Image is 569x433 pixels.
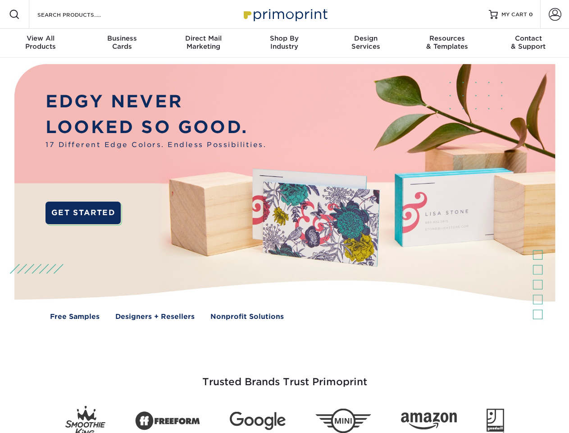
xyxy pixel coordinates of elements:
img: Goodwill [487,409,504,433]
div: Marketing [163,34,244,51]
span: Direct Mail [163,34,244,42]
img: Google [230,412,286,430]
div: Services [325,34,406,51]
span: Business [81,34,162,42]
a: Free Samples [50,312,100,322]
span: Design [325,34,406,42]
a: Resources& Templates [406,29,487,58]
a: Contact& Support [488,29,569,58]
p: EDGY NEVER [46,89,266,115]
div: Cards [81,34,162,51]
a: Nonprofit Solutions [210,312,284,322]
span: MY CART [501,11,527,18]
a: BusinessCards [81,29,162,58]
div: & Templates [406,34,487,51]
a: GET STARTED [46,202,121,224]
span: Shop By [244,34,325,42]
div: & Support [488,34,569,51]
a: DesignServices [325,29,406,58]
p: LOOKED SO GOOD. [46,115,266,140]
img: Amazon [401,413,457,430]
span: 0 [529,11,533,18]
a: Direct MailMarketing [163,29,244,58]
img: Primoprint [240,5,330,24]
div: Industry [244,34,325,51]
a: Shop ByIndustry [244,29,325,58]
a: Designers + Resellers [115,312,195,322]
span: Resources [406,34,487,42]
input: SEARCH PRODUCTS..... [36,9,124,20]
span: Contact [488,34,569,42]
span: 17 Different Edge Colors. Endless Possibilities. [46,140,266,150]
h3: Trusted Brands Trust Primoprint [21,355,548,399]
